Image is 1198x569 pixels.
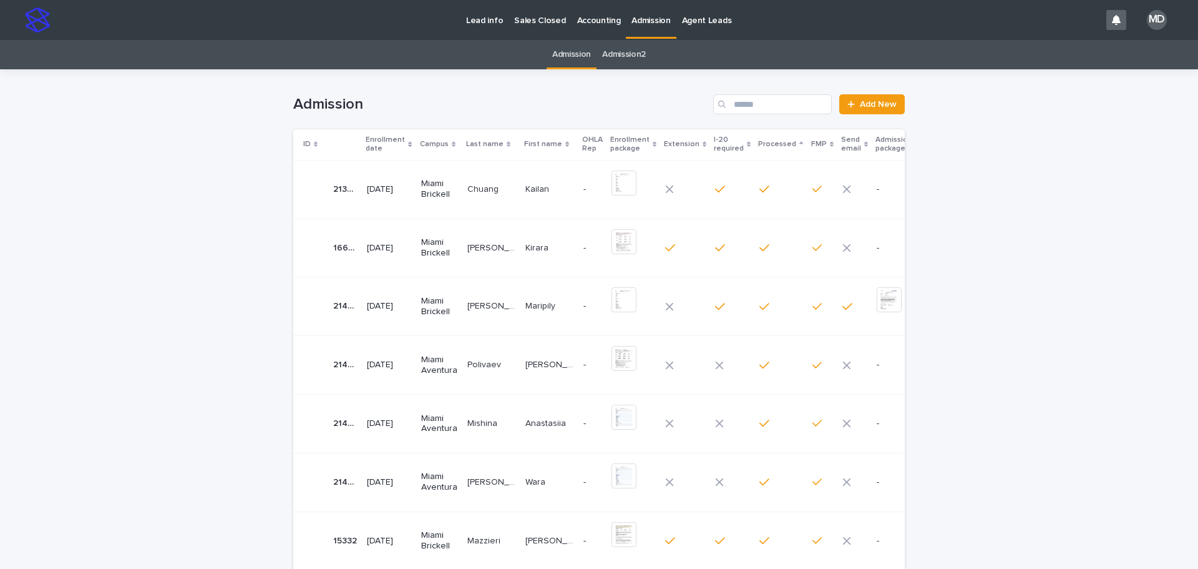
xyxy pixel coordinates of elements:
p: Mazzieri [467,533,503,547]
p: Miami Aventura [421,472,457,493]
p: Maripily [525,299,558,312]
p: Polivaev [467,357,504,370]
img: stacker-logo-s-only.png [25,7,50,32]
p: [PERSON_NAME] [525,357,576,370]
p: Enrollment date [366,133,405,156]
p: 16614 [333,240,359,254]
span: Add New [860,100,897,109]
p: Wara [525,475,548,488]
p: I-20 required [714,133,744,156]
tr: 2146521465 [DATE]Miami AventuraPolivaevPolivaev [PERSON_NAME][PERSON_NAME] -- [293,336,939,395]
p: Miami Brickell [421,530,457,552]
p: Miami Aventura [421,355,457,376]
tr: 2148221482 [DATE]Miami AventuraMishinaMishina AnastasiiaAnastasiia -- [293,394,939,453]
p: - [877,360,919,370]
p: 21482 [333,416,359,429]
tr: 2134521345 [DATE]Miami BrickellChuangChuang KailanKailan -- [293,160,939,219]
p: Miami Brickell [421,296,457,317]
p: - [877,243,919,254]
input: Search [713,94,832,114]
p: Enrollment package [610,133,650,156]
p: - [583,360,601,370]
p: [DATE] [367,477,411,488]
p: - [877,418,919,429]
a: Add New [839,94,905,114]
p: - [583,418,601,429]
p: - [583,536,601,547]
a: Admission [552,40,591,69]
tr: 2148521485 [DATE]Miami Aventura[PERSON_NAME][PERSON_NAME] WaraWara -- [293,453,939,512]
p: [DATE] [367,536,411,547]
tr: 1661416614 [DATE]Miami Brickell[PERSON_NAME][PERSON_NAME] KiraraKirara -- [293,219,939,277]
p: [DATE] [367,301,411,312]
p: 21465 [333,357,359,370]
p: First name [524,137,562,151]
h1: Admission [293,96,708,114]
p: [PERSON_NAME] [467,240,518,254]
p: - [877,477,919,488]
p: [DATE] [367,360,411,370]
p: Miami Aventura [421,413,457,435]
p: Extension [664,137,699,151]
tr: 2143221432 [DATE]Miami Brickell[PERSON_NAME][PERSON_NAME] MaripilyMaripily - [293,277,939,336]
p: - [877,184,919,195]
p: 21345 [333,182,359,195]
p: - [583,301,601,312]
p: Processed [758,137,796,151]
p: Kailan [525,182,552,195]
p: Miami Brickell [421,179,457,200]
p: Anastasiia [525,416,568,429]
p: Chuang [467,182,501,195]
p: Mariano Adrian [525,533,576,547]
p: Send email [841,133,861,156]
p: Last name [466,137,504,151]
p: Mishina [467,416,500,429]
p: FMP [811,137,827,151]
p: Kirara [525,240,551,254]
p: - [877,536,919,547]
p: Campus [420,137,449,151]
div: MD [1147,10,1167,30]
p: Miami Brickell [421,237,457,259]
a: Admission2 [602,40,646,69]
p: [DATE] [367,184,411,195]
p: Quenta Quispe [467,475,518,488]
p: OHLA Rep [582,133,603,156]
p: Cruz Concepcion [467,299,518,312]
p: - [583,243,601,254]
p: - [583,477,601,488]
p: 21485 [333,475,359,488]
p: 15332 [333,533,359,547]
p: 21432 [333,299,359,312]
p: ID [303,137,311,151]
p: [DATE] [367,418,411,429]
p: - [583,184,601,195]
p: [DATE] [367,243,411,254]
p: Admission package [875,133,912,156]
